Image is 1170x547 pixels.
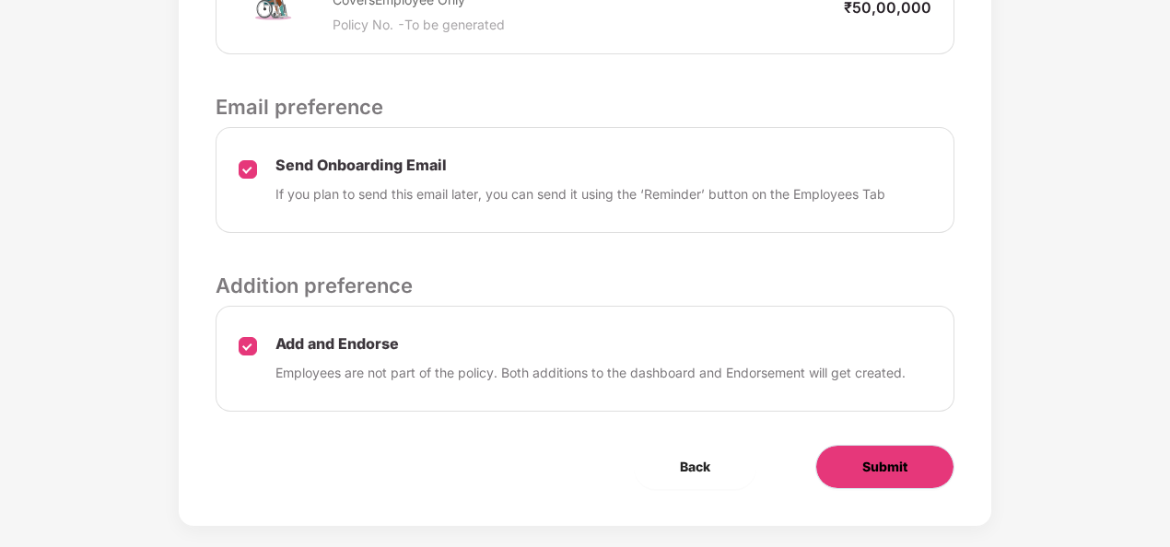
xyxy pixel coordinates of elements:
span: Back [680,457,710,477]
p: Policy No. - To be generated [333,15,613,35]
p: Email preference [216,91,954,122]
p: Addition preference [216,270,954,301]
button: Submit [815,445,954,489]
span: Submit [862,457,907,477]
button: Back [634,445,756,489]
p: Employees are not part of the policy. Both additions to the dashboard and Endorsement will get cr... [275,363,906,383]
p: If you plan to send this email later, you can send it using the ‘Reminder’ button on the Employee... [275,184,885,204]
p: Add and Endorse [275,334,906,354]
p: Send Onboarding Email [275,156,885,175]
